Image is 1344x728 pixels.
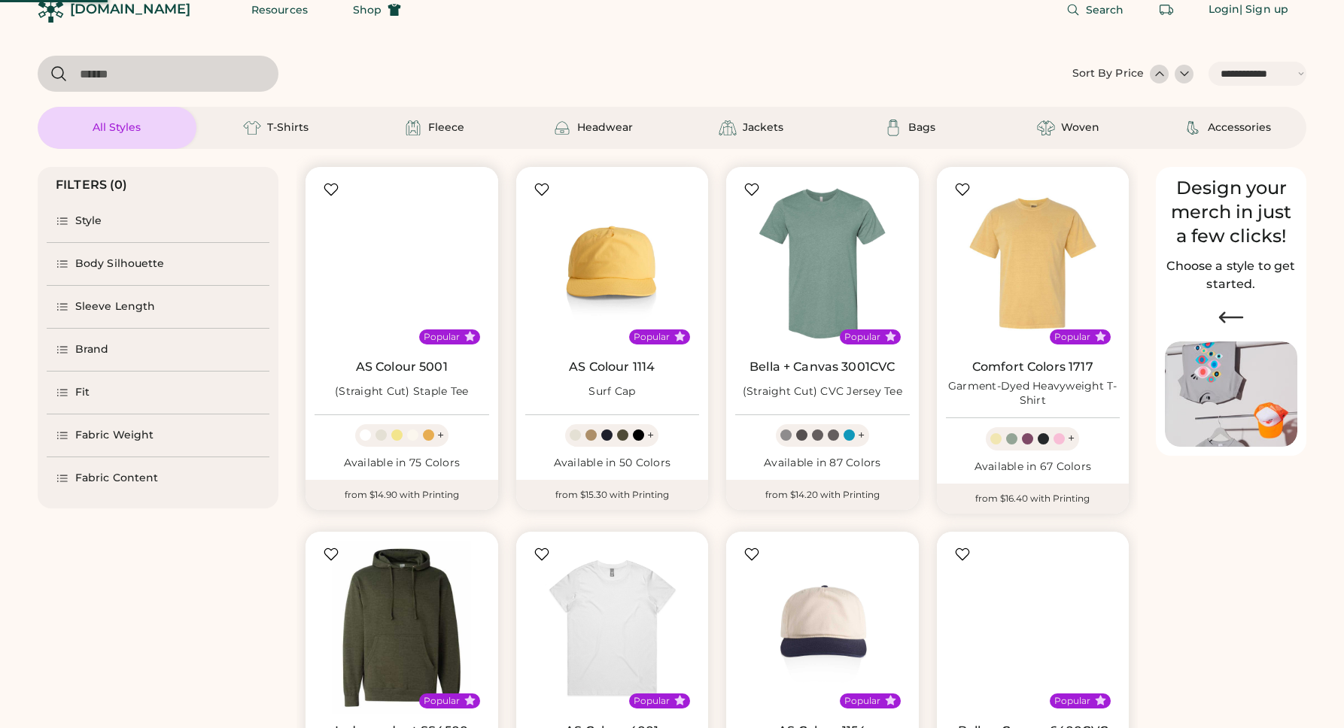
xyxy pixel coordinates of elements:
div: Woven [1061,120,1099,135]
div: Fleece [428,120,464,135]
h2: Choose a style to get started. [1165,257,1297,293]
div: Popular [1054,695,1090,707]
div: Popular [634,331,670,343]
div: Available in 50 Colors [525,456,700,471]
div: from $14.20 with Printing [726,480,919,510]
button: Popular Style [674,331,686,342]
img: AS Colour 1114 Surf Cap [525,176,700,350]
img: Accessories Icon [1184,119,1202,137]
img: AS Colour 1154 Class Two-Tone Cap [735,541,910,715]
span: Search [1086,5,1124,15]
div: Headwear [577,120,633,135]
img: BELLA + CANVAS 6400CVC (Contour Cut) Relaxed Fit Heather CVC Tee [946,541,1121,715]
span: Shop [353,5,382,15]
div: + [858,427,865,444]
button: Popular Style [464,331,476,342]
div: from $16.40 with Printing [937,484,1130,514]
div: Login [1209,2,1240,17]
img: Comfort Colors 1717 Garment-Dyed Heavyweight T-Shirt [946,176,1121,350]
button: Popular Style [885,695,896,706]
div: FILTERS (0) [56,176,128,194]
a: Bella + Canvas 3001CVC [750,359,895,375]
div: from $14.90 with Printing [306,480,498,510]
div: Style [75,214,102,229]
img: BELLA + CANVAS 3001CVC (Straight Cut) CVC Jersey Tee [735,176,910,350]
div: Sleeve Length [75,299,155,314]
div: Body Silhouette [75,256,165,271]
img: Independent Trading Co. SS4500 Midweight Hooded Sweatshirt [315,541,489,715]
div: Popular [634,695,670,707]
div: Garment-Dyed Heavyweight T-Shirt [946,379,1121,409]
img: AS Colour 4001 (Contour Cut) Maple Tee [525,541,700,715]
img: T-Shirts Icon [243,119,261,137]
div: T-Shirts [267,120,309,135]
div: Fit [75,385,90,400]
div: (Straight Cut) CVC Jersey Tee [743,384,902,399]
button: Popular Style [1095,331,1106,342]
div: Sort By Price [1072,66,1144,81]
div: Brand [75,342,109,357]
img: Bags Icon [884,119,902,137]
div: Fabric Content [75,471,158,486]
div: Popular [424,695,460,707]
img: Jackets Icon [719,119,737,137]
div: Popular [844,331,880,343]
div: Popular [1054,331,1090,343]
a: AS Colour 5001 [356,359,448,375]
img: Image of Lisa Congdon Eye Print on T-Shirt and Hat [1165,341,1297,447]
div: | Sign up [1239,2,1288,17]
img: Fleece Icon [404,119,422,137]
div: + [647,427,654,444]
div: from $15.30 with Printing [516,480,709,510]
div: Popular [844,695,880,707]
a: Comfort Colors 1717 [972,359,1093,375]
div: Fabric Weight [75,428,154,443]
button: Popular Style [1095,695,1106,706]
div: + [1068,430,1075,447]
img: Woven Icon [1037,119,1055,137]
div: + [437,427,444,444]
button: Popular Style [885,331,896,342]
img: AS Colour 5001 (Straight Cut) Staple Tee [315,176,489,350]
div: Surf Cap [588,384,635,399]
div: All Styles [93,120,141,135]
button: Popular Style [674,695,686,706]
div: (Straight Cut) Staple Tee [335,384,468,399]
div: Available in 75 Colors [315,456,489,471]
div: Available in 87 Colors [735,456,910,471]
img: Headwear Icon [553,119,571,137]
a: AS Colour 1114 [569,359,655,375]
div: Popular [424,331,460,343]
div: Design your merch in just a few clicks! [1165,176,1297,248]
div: Bags [908,120,935,135]
div: Jackets [743,120,783,135]
div: Accessories [1208,120,1271,135]
button: Popular Style [464,695,476,706]
div: Available in 67 Colors [946,460,1121,475]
